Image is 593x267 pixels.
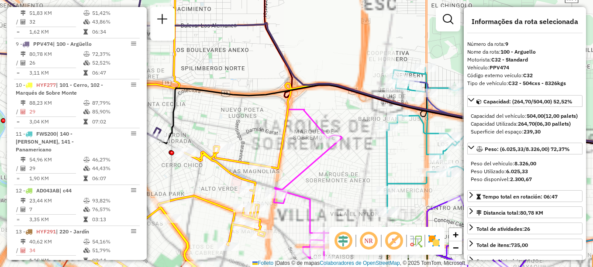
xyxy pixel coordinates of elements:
[511,242,528,248] strong: 735,00
[520,209,543,216] span: 80,78 KM
[449,228,462,241] a: Acercar
[16,117,20,126] td: =
[16,215,20,224] td: =
[92,108,110,115] font: 85,90%
[29,246,83,255] td: 34
[92,18,110,25] font: 43,86%
[83,258,88,263] i: Tempo total em rota
[29,17,83,26] td: 32
[56,228,89,235] span: | 220 - Jardín
[523,72,533,79] strong: C32
[83,19,90,24] i: % de utilização da cubagem
[467,109,583,139] div: Capacidad: (264,70/504,00) 52,52%
[467,95,583,107] a: Capacidad: (264,70/504,00) 52,52%
[92,9,136,17] td: 51,42%
[467,143,583,154] a: Peso: (6.025,33/8.326,00) 72,37%
[467,255,583,267] a: Jornada Motorista: 09:00
[16,82,103,96] span: | 101 - Cerro, 102 - Marqués de Sobre Monte
[92,68,136,77] td: 06:47
[467,48,583,56] div: Nome da rota:
[250,260,467,267] div: Datos © de mapas , © 2025 TomTom, Microsoft
[83,109,90,114] i: % de utilização da cubagem
[467,64,509,71] font: Vehículo:
[476,241,528,249] div: Total de itens:
[467,239,583,250] a: Total de itens:735,00
[21,60,26,65] i: Total de Atividades
[21,100,26,106] i: Distância Total
[275,260,276,266] span: |
[508,80,566,86] strong: C32 - 504cxs - 8326kgs
[514,160,536,167] strong: 8.326,00
[131,188,136,193] em: Opções
[467,79,583,87] div: Tipo de vehículo:
[16,228,25,235] font: 13 -
[506,168,528,175] strong: 6.025,33
[490,64,509,71] strong: PPV474
[83,207,90,212] i: % de utilização da cubagem
[524,226,530,232] strong: 26
[92,215,136,224] td: 03:13
[453,242,459,253] span: −
[16,58,20,67] td: /
[29,215,83,224] td: 3,35 KM
[29,99,83,107] td: 88,23 KM
[467,56,528,63] font: Motorista:
[320,260,400,266] a: Colaboradores de OpenStreetMap
[83,166,90,171] i: % de utilização da cubagem
[36,187,59,194] span: AD043AB
[59,187,72,194] span: | c44
[467,222,583,234] a: Total de atividades:26
[16,82,25,88] font: 10 -
[21,10,26,16] i: Distância Total
[92,174,136,183] td: 06:07
[252,260,273,266] a: Folleto
[29,205,83,214] td: 7
[21,157,26,162] i: Distância Total
[92,27,136,36] td: 06:34
[16,107,20,116] td: /
[483,193,558,200] span: Tempo total en rotación: 06:47
[16,164,20,173] td: /
[16,174,20,183] td: =
[21,166,26,171] i: Total de Atividades
[485,146,570,152] span: Peso: (6.025,33/8.326,00) 72,37%
[21,207,26,212] i: Total de Atividades
[476,226,530,232] span: Total de atividades:
[21,248,26,253] i: Total de Atividades
[83,10,90,16] i: % de utilização do peso
[527,113,544,119] strong: 504,00
[83,29,88,34] i: Tempo total em rota
[29,27,83,36] td: 1,62 KM
[16,27,20,36] td: =
[467,17,583,26] h4: Informações da rota selecionada
[439,10,457,28] a: Exibir filtros
[483,98,572,105] span: Capacidad: (264,70/504,00) 52,52%
[92,99,136,107] td: 87,79%
[16,187,25,194] font: 12 -
[29,117,83,126] td: 3,04 KM
[333,230,354,251] span: Ocultar deslocamento
[510,176,532,182] strong: 2.300,67
[92,50,136,58] td: 72,37%
[471,175,579,183] div: Peso disponível:
[29,155,83,164] td: 54,96 KM
[358,230,379,251] span: Ocultar NR
[36,130,56,137] span: FWS200
[16,130,74,153] span: | 140 - [PERSON_NAME], 141 - Panamericano
[29,68,83,77] td: 3,11 KM
[92,206,110,212] font: 76,57%
[483,209,543,216] font: Distancia total:
[467,206,583,218] a: Distancia total:80,78 KM
[16,68,20,77] td: =
[518,120,535,127] strong: 264,70
[453,229,459,240] span: +
[53,41,92,47] span: | 100 - Argüello
[92,117,136,126] td: 07:02
[29,174,83,183] td: 1,90 KM
[21,51,26,57] i: Distância Total
[16,17,20,26] td: /
[524,128,541,135] strong: 239,30
[29,196,83,205] td: 23,44 KM
[154,10,171,30] a: Nova sessão e pesquisa
[29,107,83,116] td: 29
